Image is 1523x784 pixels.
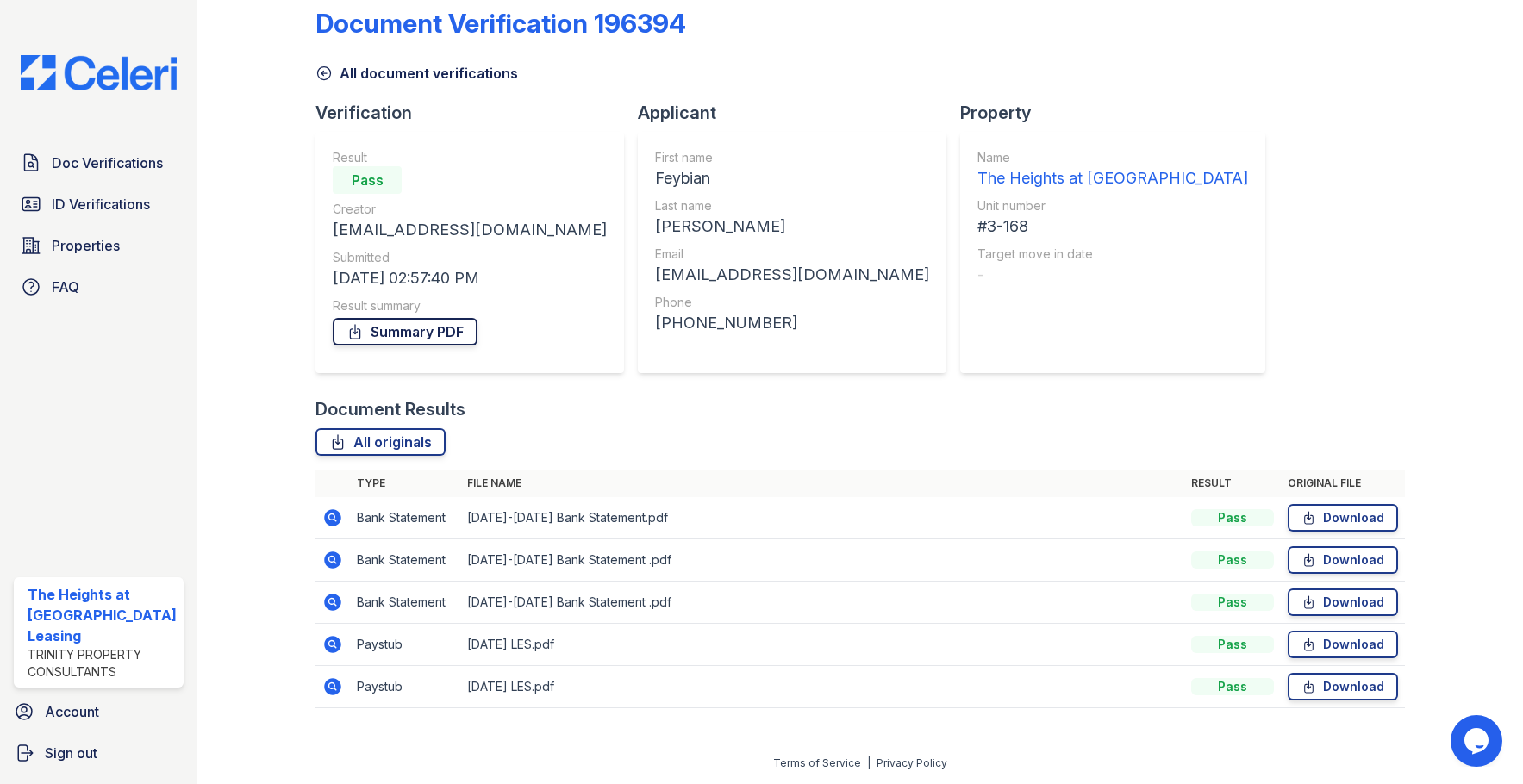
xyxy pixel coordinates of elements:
a: Download [1288,504,1398,532]
div: Phone [655,294,929,311]
div: Document Verification 196394 [315,8,686,39]
a: Download [1288,631,1398,658]
td: [DATE] LES.pdf [460,624,1183,666]
span: Account [45,701,99,722]
div: Pass [1191,509,1274,526]
div: Pass [1191,678,1274,695]
a: Account [7,694,190,729]
a: Name The Heights at [GEOGRAPHIC_DATA] [977,149,1248,190]
div: [PHONE_NUMBER] [655,311,929,335]
div: Document Results [315,397,465,421]
a: Privacy Policy [877,756,947,769]
div: The Heights at [GEOGRAPHIC_DATA] [977,166,1248,190]
td: Bank Statement [350,497,460,539]
a: ID Verifications [14,187,184,221]
td: [DATE]-[DATE] Bank Statement .pdf [460,582,1183,624]
div: [EMAIL_ADDRESS][DOMAIN_NAME] [333,218,607,242]
a: Terms of Service [773,756,861,769]
div: Email [655,246,929,263]
img: CE_Logo_Blue-a8612792a0a2168367f1c8372b55b34899dd931a85d93a1a3d3e32e68fde9ad4.png [7,55,190,90]
div: First name [655,149,929,166]
div: The Heights at [GEOGRAPHIC_DATA] Leasing [28,584,177,646]
td: [DATE]-[DATE] Bank Statement.pdf [460,497,1183,539]
div: | [867,756,871,769]
div: Trinity Property Consultants [28,646,177,681]
div: Feybian [655,166,929,190]
div: #3-168 [977,215,1248,239]
div: Verification [315,101,638,125]
a: Sign out [7,736,190,770]
div: Pass [1191,636,1274,653]
a: All originals [315,428,446,456]
td: Bank Statement [350,539,460,582]
a: All document verifications [315,63,518,84]
div: Property [960,101,1279,125]
div: - [977,263,1248,287]
span: Doc Verifications [52,152,163,173]
div: Pass [333,166,402,194]
div: Submitted [333,249,607,266]
th: Result [1184,470,1281,497]
td: [DATE] LES.pdf [460,666,1183,708]
a: FAQ [14,270,184,304]
div: Unit number [977,197,1248,215]
div: Target move in date [977,246,1248,263]
div: Applicant [638,101,960,125]
a: Download [1288,673,1398,700]
span: Sign out [45,743,97,763]
td: Paystub [350,624,460,666]
a: Properties [14,228,184,263]
td: Paystub [350,666,460,708]
a: Summary PDF [333,318,477,345]
td: [DATE]-[DATE] Bank Statement .pdf [460,539,1183,582]
a: Doc Verifications [14,146,184,180]
iframe: chat widget [1451,715,1506,767]
th: File name [460,470,1183,497]
span: FAQ [52,277,79,297]
div: Name [977,149,1248,166]
div: Pass [1191,594,1274,611]
div: Creator [333,201,607,218]
div: [DATE] 02:57:40 PM [333,266,607,290]
div: Result [333,149,607,166]
th: Type [350,470,460,497]
div: Pass [1191,551,1274,569]
span: Properties [52,235,120,256]
a: Download [1288,588,1398,616]
td: Bank Statement [350,582,460,624]
div: [PERSON_NAME] [655,215,929,239]
div: Last name [655,197,929,215]
div: [EMAIL_ADDRESS][DOMAIN_NAME] [655,263,929,287]
th: Original file [1281,470,1405,497]
a: Download [1288,546,1398,574]
div: Result summary [333,297,607,314]
span: ID Verifications [52,194,150,215]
